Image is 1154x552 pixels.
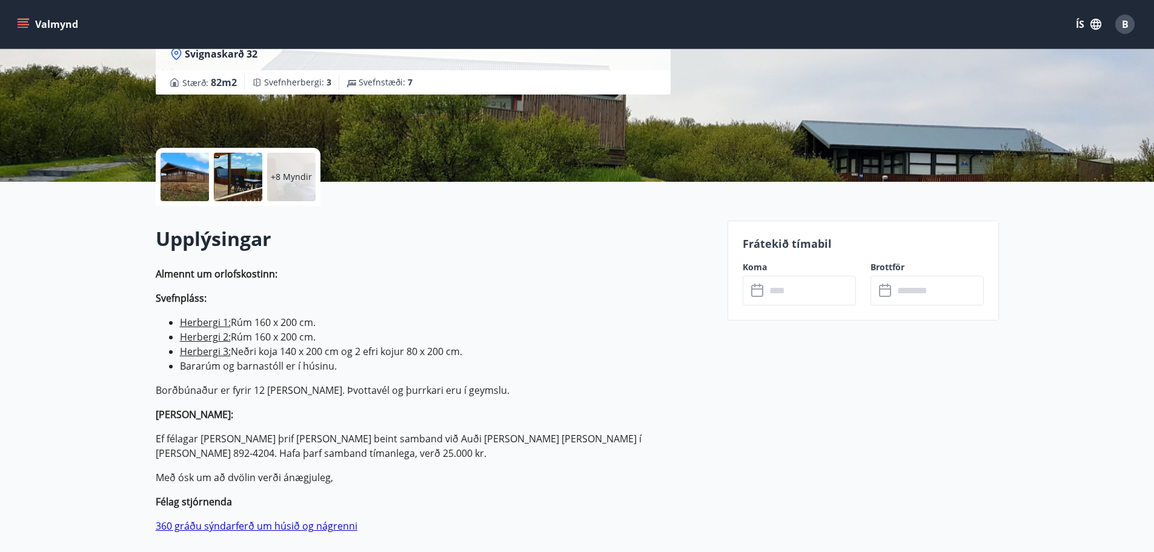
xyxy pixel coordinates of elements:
[156,408,233,421] strong: [PERSON_NAME]:
[180,315,713,330] li: Rúm 160 x 200 cm.
[264,76,331,88] span: Svefnherbergi :
[180,316,231,329] ins: Herbergi 1:
[743,261,856,273] label: Koma
[1110,10,1139,39] button: B
[359,76,413,88] span: Svefnstæði :
[1069,13,1108,35] button: ÍS
[180,344,713,359] li: Neðri koja 140 x 200 cm og 2 efri kojur 80 x 200 cm.
[180,330,231,344] ins: Herbergi 2:
[182,75,237,90] span: Stærð :
[156,495,232,508] strong: Félag stjórnenda
[156,225,713,252] h2: Upplýsingar
[156,291,207,305] strong: Svefnpláss:
[15,13,83,35] button: menu
[743,236,984,251] p: Frátekið tímabil
[156,519,357,533] a: 360 gráðu sýndarferð um húsið og nágrenni
[156,267,277,281] strong: Almennt um orlofskostinn:
[327,76,331,88] span: 3
[408,76,413,88] span: 7
[156,470,713,485] p: Með ósk um að dvölin verði ánægjuleg,
[156,383,713,397] p: Borðbúnaður er fyrir 12 [PERSON_NAME]. Þvottavél og þurrkari eru í geymslu.
[211,76,237,89] span: 82 m2
[1122,18,1129,31] span: B
[870,261,984,273] label: Brottför
[180,359,713,373] li: Bararúm og barnastóll er í húsinu.
[180,345,231,358] ins: Herbergi 3:
[185,47,257,61] span: Svignaskarð 32
[156,431,713,461] p: Ef félagar [PERSON_NAME] þrif [PERSON_NAME] beint samband við Auði [PERSON_NAME] [PERSON_NAME] í ...
[180,330,713,344] li: Rúm 160 x 200 cm.
[271,171,312,183] p: +8 Myndir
